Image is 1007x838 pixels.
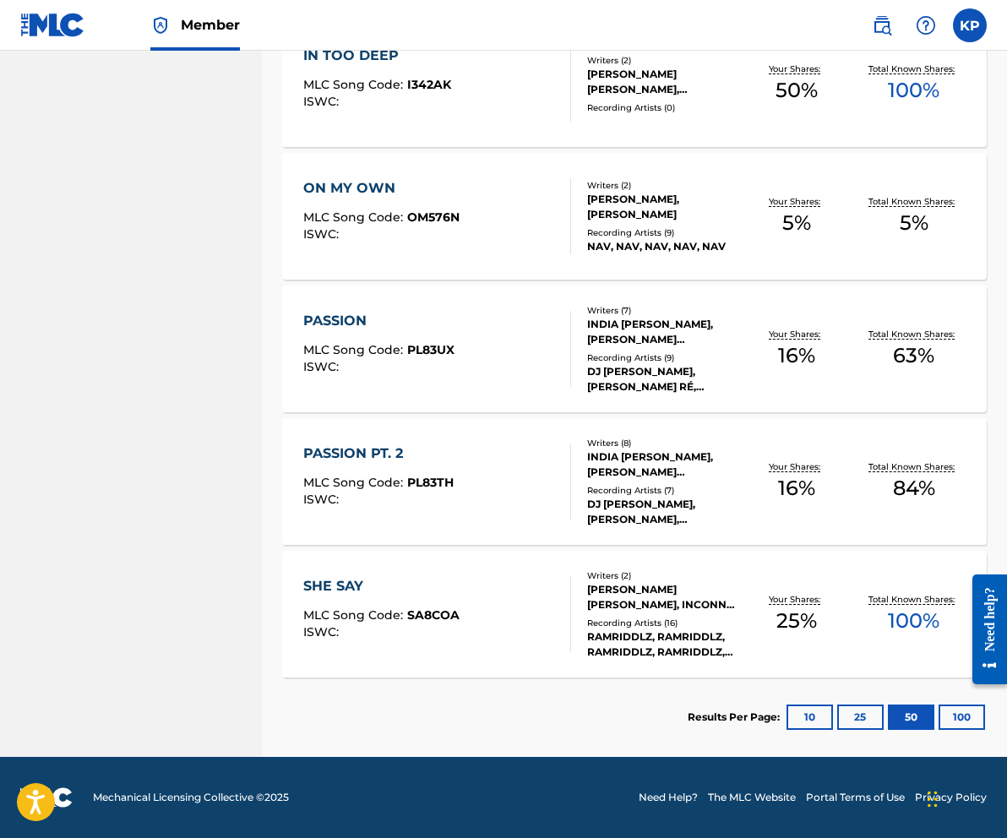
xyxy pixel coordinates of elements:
[93,790,289,805] span: Mechanical Licensing Collective © 2025
[181,15,240,35] span: Member
[960,561,1007,697] iframe: Resource Center
[868,593,959,606] p: Total Known Shares:
[639,790,698,805] a: Need Help?
[769,328,825,340] p: Your Shares:
[303,209,407,225] span: MLC Song Code :
[587,497,738,527] div: DJ [PERSON_NAME],[PERSON_NAME],[PERSON_NAME],[PERSON_NAME], [PERSON_NAME]|[PERSON_NAME], [PERSON_...
[407,209,460,225] span: OM576N
[939,705,985,730] button: 100
[923,757,1007,838] iframe: Chat Widget
[303,178,460,199] div: ON MY OWN
[868,195,959,208] p: Total Known Shares:
[778,473,815,503] span: 16 %
[303,46,451,66] div: IN TOO DEEP
[407,607,460,623] span: SA8COA
[587,629,738,660] div: RAMRIDDLZ, RAMRIDDLZ, RAMRIDDLZ, RAMRIDDLZ, RAMRIDDLZ
[915,790,987,805] a: Privacy Policy
[769,195,825,208] p: Your Shares:
[776,75,818,106] span: 50 %
[776,606,817,636] span: 25 %
[587,54,738,67] div: Writers ( 2 )
[787,705,833,730] button: 10
[868,63,959,75] p: Total Known Shares:
[587,569,738,582] div: Writers ( 2 )
[587,364,738,395] div: DJ [PERSON_NAME],[PERSON_NAME] RÉ,[PERSON_NAME], [PERSON_NAME] RÉ|DJ [PERSON_NAME]|[PERSON_NAME],...
[587,179,738,192] div: Writers ( 2 )
[806,790,905,805] a: Portal Terms of Use
[282,286,987,412] a: PASSIONMLC Song Code:PL83UXISWC:Writers (7)INDIA [PERSON_NAME], [PERSON_NAME] [PERSON_NAME], [PER...
[688,710,784,725] p: Results Per Page:
[769,460,825,473] p: Your Shares:
[587,192,738,222] div: [PERSON_NAME], [PERSON_NAME]
[303,607,407,623] span: MLC Song Code :
[303,94,343,109] span: ISWC :
[282,418,987,545] a: PASSION PT. 2MLC Song Code:PL83THISWC:Writers (8)INDIA [PERSON_NAME], [PERSON_NAME] [PERSON_NAME]...
[407,342,455,357] span: PL83UX
[778,340,815,371] span: 16 %
[150,15,171,35] img: Top Rightsholder
[868,328,959,340] p: Total Known Shares:
[587,101,738,114] div: Recording Artists ( 0 )
[303,443,454,464] div: PASSION PT. 2
[587,582,738,612] div: [PERSON_NAME] [PERSON_NAME], INCONNU COMPOSITEUR AUTEUR
[587,226,738,239] div: Recording Artists ( 9 )
[782,208,811,238] span: 5 %
[868,460,959,473] p: Total Known Shares:
[303,624,343,639] span: ISWC :
[282,153,987,280] a: ON MY OWNMLC Song Code:OM576NISWC:Writers (2)[PERSON_NAME], [PERSON_NAME]Recording Artists (9)NAV...
[587,239,738,254] div: NAV, NAV, NAV, NAV, NAV
[587,67,738,97] div: [PERSON_NAME] [PERSON_NAME], [PERSON_NAME]
[837,705,884,730] button: 25
[282,551,987,677] a: SHE SAYMLC Song Code:SA8COAISWC:Writers (2)[PERSON_NAME] [PERSON_NAME], INCONNU COMPOSITEUR AUTEU...
[916,15,936,35] img: help
[953,8,987,42] div: User Menu
[587,317,738,347] div: INDIA [PERSON_NAME], [PERSON_NAME] [PERSON_NAME], [PERSON_NAME], [PERSON_NAME], [PERSON_NAME], [P...
[769,63,825,75] p: Your Shares:
[893,340,934,371] span: 63 %
[303,311,455,331] div: PASSION
[303,77,407,92] span: MLC Song Code :
[407,475,454,490] span: PL83TH
[928,774,938,824] div: Drag
[893,473,935,503] span: 84 %
[303,475,407,490] span: MLC Song Code :
[20,13,85,37] img: MLC Logo
[407,77,451,92] span: I342AK
[303,492,343,507] span: ISWC :
[872,15,892,35] img: search
[20,787,73,808] img: logo
[708,790,796,805] a: The MLC Website
[888,606,939,636] span: 100 %
[888,75,939,106] span: 100 %
[587,351,738,364] div: Recording Artists ( 9 )
[769,593,825,606] p: Your Shares:
[303,342,407,357] span: MLC Song Code :
[587,437,738,449] div: Writers ( 8 )
[900,208,928,238] span: 5 %
[587,304,738,317] div: Writers ( 7 )
[909,8,943,42] div: Help
[587,484,738,497] div: Recording Artists ( 7 )
[303,359,343,374] span: ISWC :
[303,226,343,242] span: ISWC :
[888,705,934,730] button: 50
[303,576,460,596] div: SHE SAY
[282,20,987,147] a: IN TOO DEEPMLC Song Code:I342AKISWC:Writers (2)[PERSON_NAME] [PERSON_NAME], [PERSON_NAME]Recordin...
[865,8,899,42] a: Public Search
[587,449,738,480] div: INDIA [PERSON_NAME], [PERSON_NAME] [PERSON_NAME], [PERSON_NAME], [PERSON_NAME], [PERSON_NAME], [P...
[587,617,738,629] div: Recording Artists ( 16 )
